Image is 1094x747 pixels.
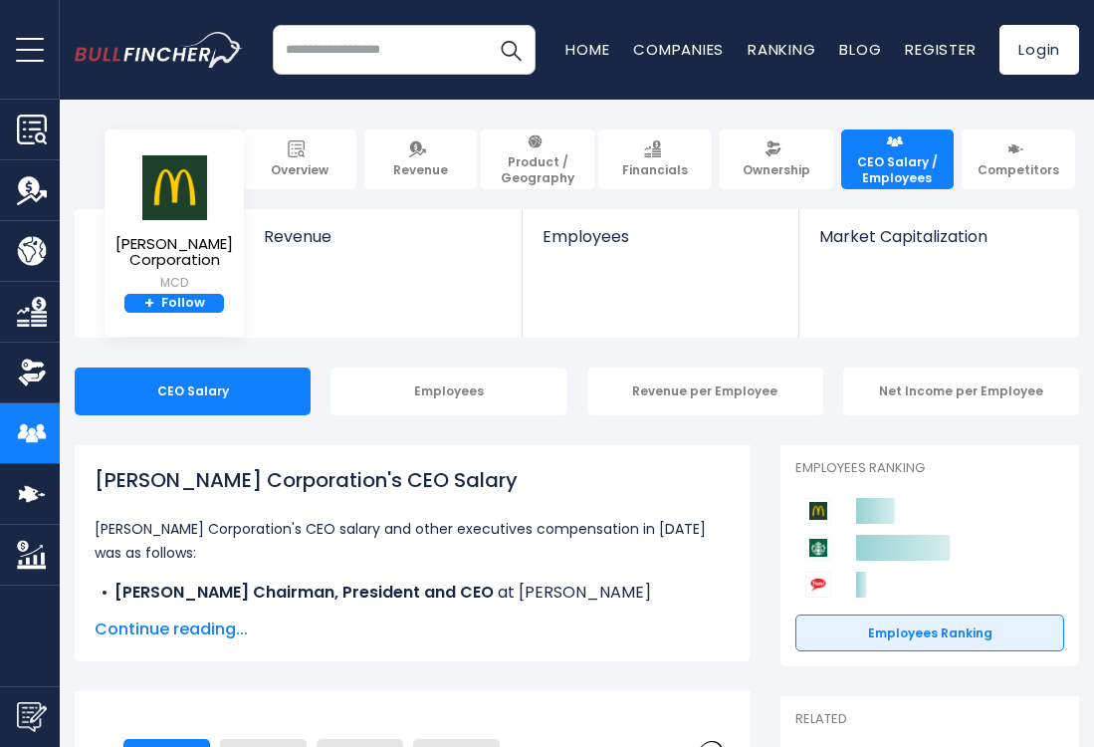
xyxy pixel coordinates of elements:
div: CEO Salary [75,368,311,415]
div: Revenue per Employee [587,368,823,415]
a: Financials [598,129,712,189]
a: Login [999,25,1079,75]
img: bullfincher logo [75,32,243,68]
span: Ownership [743,162,810,178]
a: Blog [839,39,881,60]
a: Market Capitalization [799,209,1077,280]
span: Revenue [393,162,448,178]
button: Search [486,25,536,75]
a: Companies [633,39,724,60]
img: Yum! Brands competitors logo [805,572,831,598]
div: Net Income per Employee [843,368,1079,415]
a: Employees Ranking [795,615,1064,652]
span: Competitors [978,162,1059,178]
span: Market Capitalization [819,227,1057,246]
a: Go to homepage [75,32,273,68]
a: Employees [523,209,799,280]
a: Ranking [748,39,815,60]
a: Revenue [244,209,523,280]
a: Home [565,39,609,60]
a: Product / Geography [481,129,594,189]
a: +Follow [124,294,224,314]
span: Overview [271,162,328,178]
h1: [PERSON_NAME] Corporation's CEO Salary [95,465,731,495]
li: at [PERSON_NAME] Corporation, received a total compensation of $18.20 M in [DATE]. [95,581,731,628]
span: Revenue [264,227,503,246]
small: MCD [115,274,233,292]
div: Employees [330,368,566,415]
img: MCD logo [139,154,209,221]
p: Related [795,711,1064,728]
b: [PERSON_NAME] Chairman, President and CEO ​ [114,581,498,604]
span: Employees [543,227,779,246]
img: Starbucks Corporation competitors logo [805,535,831,561]
span: CEO Salary / Employees [850,154,946,185]
a: [PERSON_NAME] Corporation MCD [114,153,234,294]
span: Continue reading... [95,618,731,641]
a: Register [905,39,976,60]
img: Ownership [17,358,47,387]
strong: + [144,295,154,313]
span: Product / Geography [490,154,585,185]
a: Overview [243,129,356,189]
a: Revenue [364,129,478,189]
span: Financials [622,162,688,178]
a: Ownership [720,129,833,189]
img: McDonald's Corporation competitors logo [805,498,831,524]
span: [PERSON_NAME] Corporation [115,236,233,269]
a: Competitors [962,129,1075,189]
p: [PERSON_NAME] Corporation's CEO salary and other executives compensation in [DATE] was as follows: [95,517,731,565]
a: CEO Salary / Employees [841,129,955,189]
p: Employees Ranking [795,460,1064,477]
